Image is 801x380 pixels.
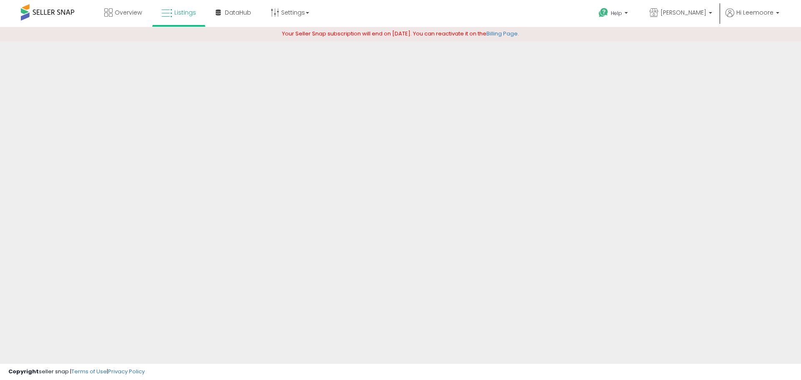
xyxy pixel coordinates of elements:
[8,367,39,375] strong: Copyright
[174,8,196,17] span: Listings
[592,1,636,27] a: Help
[108,367,145,375] a: Privacy Policy
[115,8,142,17] span: Overview
[8,368,145,376] div: seller snap | |
[282,30,519,38] span: Your Seller Snap subscription will end on [DATE]. You can reactivate it on the .
[598,8,609,18] i: Get Help
[611,10,622,17] span: Help
[71,367,107,375] a: Terms of Use
[225,8,251,17] span: DataHub
[736,8,773,17] span: Hi Leemoore
[725,8,779,27] a: Hi Leemoore
[486,30,518,38] a: Billing Page
[660,8,706,17] span: [PERSON_NAME]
